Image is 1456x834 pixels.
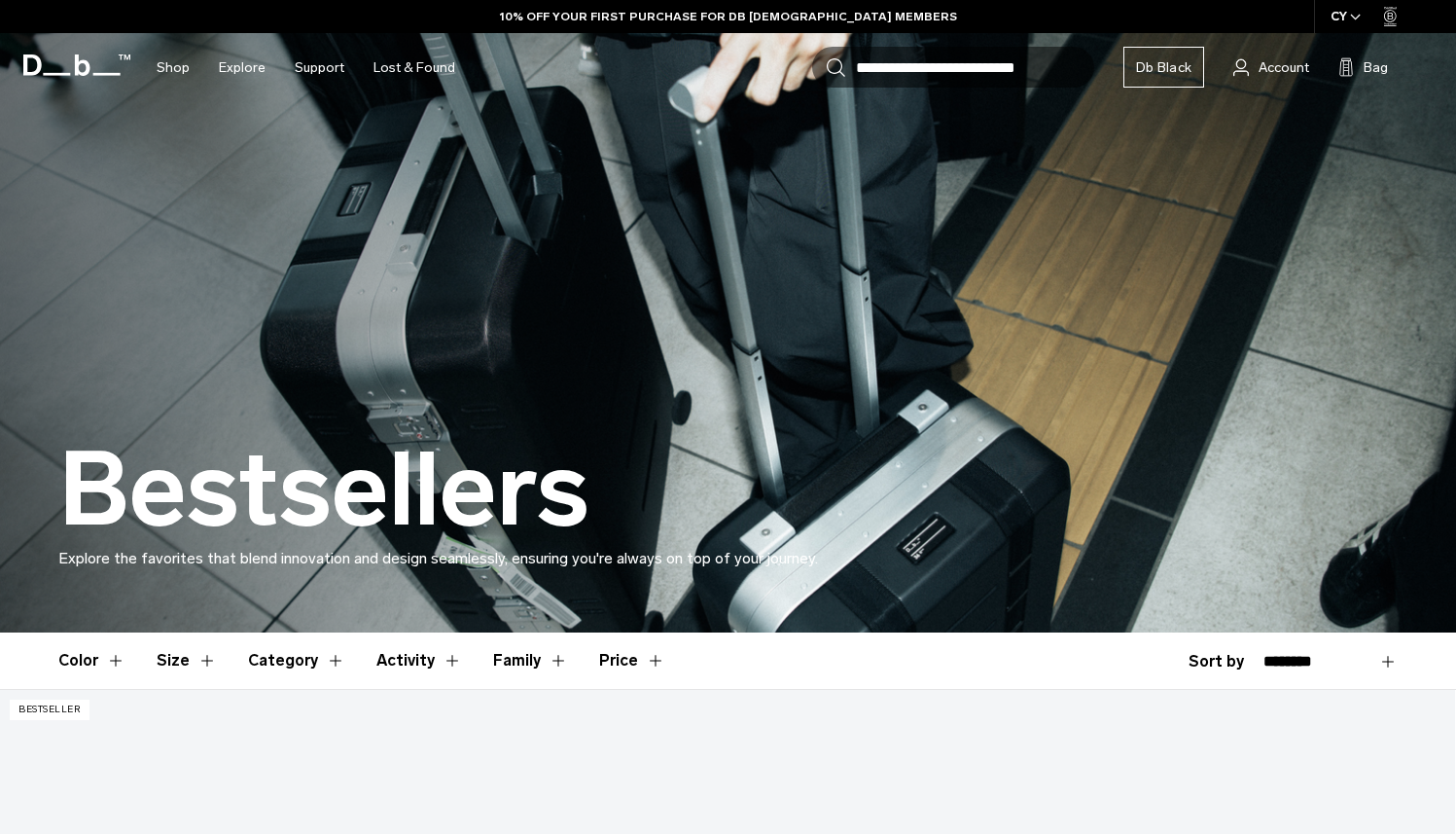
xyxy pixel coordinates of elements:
[1364,57,1388,78] span: Bag
[500,8,957,25] a: 10% OFF YOUR FIRST PURCHASE FOR DB [DEMOGRAPHIC_DATA] MEMBERS
[599,633,665,689] button: Toggle Price
[1338,55,1388,79] button: Bag
[10,700,89,720] p: Bestseller
[1233,55,1309,79] a: Account
[376,633,462,689] button: Toggle Filter
[58,633,125,689] button: Toggle Filter
[58,434,589,547] h1: Bestsellers
[1259,57,1309,78] span: Account
[295,33,344,102] a: Support
[157,633,217,689] button: Toggle Filter
[493,633,568,689] button: Toggle Filter
[1123,47,1204,88] a: Db Black
[157,33,190,102] a: Shop
[219,33,266,102] a: Explore
[373,33,455,102] a: Lost & Found
[142,33,470,102] nav: Main Navigation
[248,633,345,689] button: Toggle Filter
[58,549,818,567] span: Explore the favorites that blend innovation and design seamlessly, ensuring you're always on top ...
